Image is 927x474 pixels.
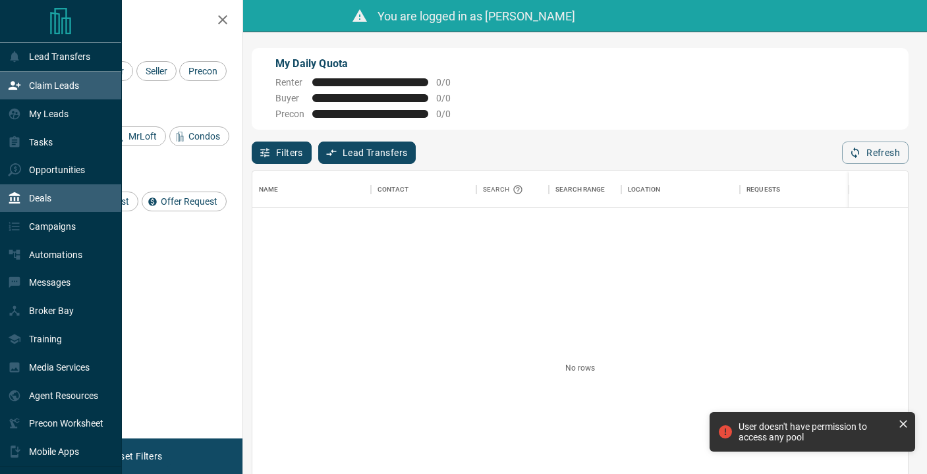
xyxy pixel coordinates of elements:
[842,142,909,164] button: Refresh
[109,126,166,146] div: MrLoft
[436,109,465,119] span: 0 / 0
[555,171,605,208] div: Search Range
[746,171,780,208] div: Requests
[436,77,465,88] span: 0 / 0
[378,9,575,23] span: You are logged in as [PERSON_NAME]
[184,66,222,76] span: Precon
[136,61,177,81] div: Seller
[169,126,229,146] div: Condos
[124,131,161,142] span: MrLoft
[42,13,229,29] h2: Filters
[252,171,371,208] div: Name
[142,192,227,211] div: Offer Request
[483,171,526,208] div: Search
[252,142,312,164] button: Filters
[156,196,222,207] span: Offer Request
[371,171,476,208] div: Contact
[275,77,304,88] span: Renter
[259,171,279,208] div: Name
[621,171,740,208] div: Location
[141,66,172,76] span: Seller
[549,171,621,208] div: Search Range
[739,421,893,442] div: User doesn't have permission to access any pool
[275,109,304,119] span: Precon
[179,61,227,81] div: Precon
[275,93,304,103] span: Buyer
[184,131,225,142] span: Condos
[628,171,660,208] div: Location
[318,142,416,164] button: Lead Transfers
[740,171,858,208] div: Requests
[100,445,171,467] button: Reset Filters
[378,171,408,208] div: Contact
[436,93,465,103] span: 0 / 0
[275,56,465,72] p: My Daily Quota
